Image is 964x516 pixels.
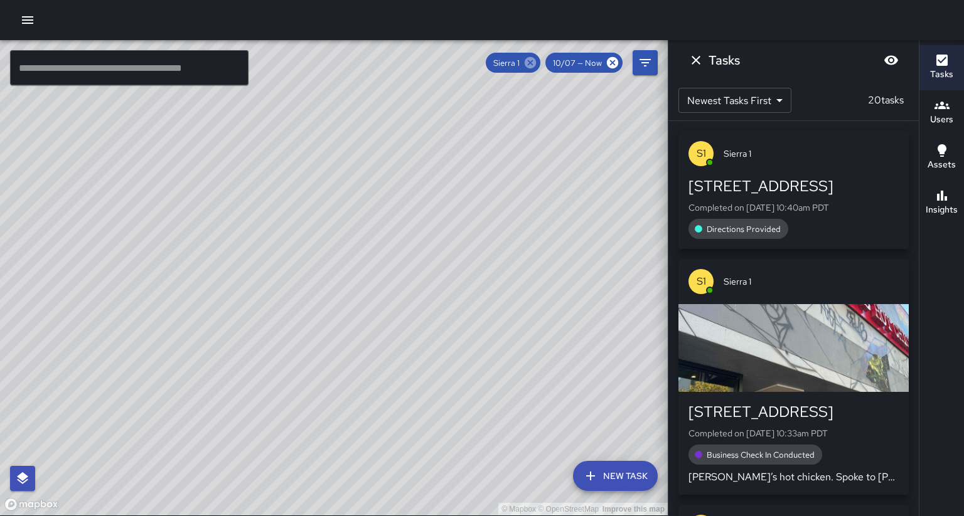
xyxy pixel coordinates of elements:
button: Insights [919,181,964,226]
div: 10/07 — Now [545,53,623,73]
button: Users [919,90,964,135]
h6: Insights [926,203,958,217]
button: Blur [879,48,904,73]
button: New Task [573,461,658,491]
span: Sierra 1 [724,275,899,288]
div: [STREET_ADDRESS] [688,176,899,196]
h6: Tasks [709,50,740,70]
p: Completed on [DATE] 10:33am PDT [688,427,899,440]
span: Business Check In Conducted [699,450,822,460]
p: S1 [697,146,706,161]
h6: Tasks [930,68,953,82]
p: S1 [697,274,706,289]
button: Dismiss [683,48,709,73]
span: 10/07 — Now [545,58,609,68]
button: S1Sierra 1[STREET_ADDRESS]Completed on [DATE] 10:40am PDTDirections Provided [678,131,909,249]
button: Tasks [919,45,964,90]
span: Directions Provided [699,224,788,234]
div: [STREET_ADDRESS] [688,402,899,422]
div: Sierra 1 [486,53,540,73]
button: Filters [633,50,658,75]
p: [PERSON_NAME]’s hot chicken. Spoke to [PERSON_NAME]. [688,470,899,485]
button: Assets [919,135,964,181]
div: Newest Tasks First [678,88,791,113]
h6: Assets [928,158,956,172]
span: Sierra 1 [486,58,527,68]
h6: Users [930,113,953,127]
button: S1Sierra 1[STREET_ADDRESS]Completed on [DATE] 10:33am PDTBusiness Check In Conducted[PERSON_NAME]... [678,259,909,495]
p: 20 tasks [863,93,909,108]
span: Sierra 1 [724,147,899,160]
p: Completed on [DATE] 10:40am PDT [688,201,899,214]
